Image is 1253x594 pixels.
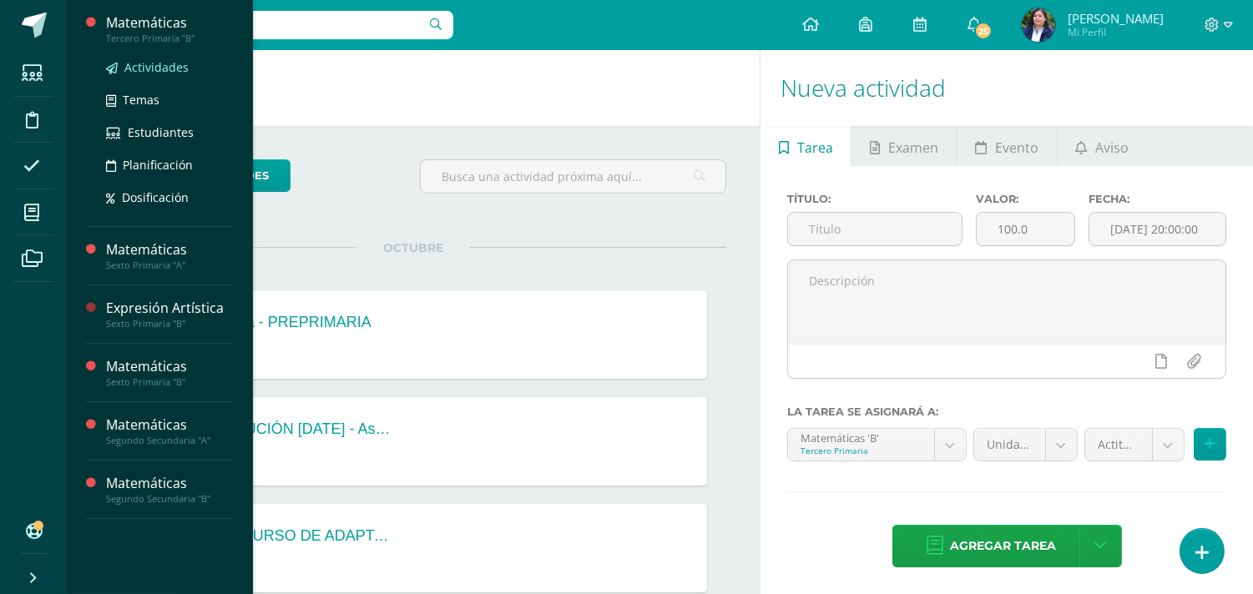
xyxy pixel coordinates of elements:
[122,189,189,205] span: Dosificación
[106,357,233,376] div: Matemáticas
[797,128,833,168] span: Tarea
[87,50,740,126] h1: Actividades
[128,124,194,140] span: Estudiantes
[788,429,965,461] a: Matemáticas 'B'Tercero Primaria
[195,420,395,438] div: REVOLUCIÓN [DATE] - Asueto
[106,299,233,330] a: Expresión ArtísticaSexto Primaria "B"
[106,435,233,446] div: Segundo Secundaria "A"
[106,33,233,44] div: Tercero Primaria "B"
[78,11,453,39] input: Busca un usuario...
[195,527,395,545] div: INICIA CURSO DE ADAPTACIÓN - ALUMNOS DE PRIMER INGRESO DE PREPRIMARIA
[124,59,189,75] span: Actividades
[106,474,233,493] div: Matemáticas
[106,240,233,271] a: MatemáticasSexto Primaria "A"
[1098,429,1139,461] span: Actitudes (5.0%)
[106,376,233,388] div: Sexto Primaria "B"
[106,240,233,259] div: Matemáticas
[888,128,938,168] span: Examen
[1085,429,1184,461] a: Actitudes (5.0%)
[106,493,233,505] div: Segundo Secundaria "B"
[106,299,233,318] div: Expresión Artística
[106,13,233,33] div: Matemáticas
[123,92,159,108] span: Temas
[760,126,851,166] a: Tarea
[950,526,1056,566] span: Agregar tarea
[1095,128,1129,168] span: Aviso
[106,357,233,388] a: MatemáticasSexto Primaria "B"
[195,314,371,331] div: Clausura - PREPRIMARIA
[801,429,921,445] div: Matemáticas 'B'
[974,429,1077,461] a: Unidad 4
[106,474,233,505] a: MatemáticasSegundo Secundaria "B"
[976,193,1075,205] label: Valor:
[106,415,233,446] a: MatemáticasSegundo Secundaria "A"
[974,22,993,40] span: 25
[106,188,233,207] a: Dosificación
[851,126,956,166] a: Examen
[801,445,921,456] div: Tercero Primaria
[106,90,233,109] a: Temas
[1089,193,1226,205] label: Fecha:
[1022,8,1055,42] img: cc393a5ce9805ad72d48e0f4d9f74595.png
[106,13,233,44] a: MatemáticasTercero Primaria "B"
[106,123,233,142] a: Estudiantes
[995,128,1038,168] span: Evento
[957,126,1057,166] a: Evento
[788,213,962,245] input: Título
[787,405,1226,418] label: La tarea se asignará a:
[1068,25,1164,39] span: Mi Perfil
[787,193,962,205] label: Título:
[977,213,1074,245] input: Puntos máximos
[1058,126,1147,166] a: Aviso
[106,58,233,77] a: Actividades
[1068,10,1164,27] span: [PERSON_NAME]
[106,415,233,435] div: Matemáticas
[421,160,725,193] input: Busca una actividad próxima aquí...
[106,259,233,271] div: Sexto Primaria "A"
[1089,213,1225,245] input: Fecha de entrega
[781,50,1233,126] h1: Nueva actividad
[123,157,193,173] span: Planificación
[356,240,470,255] span: OCTUBRE
[106,318,233,330] div: Sexto Primaria "B"
[987,429,1033,461] span: Unidad 4
[106,155,233,174] a: Planificación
